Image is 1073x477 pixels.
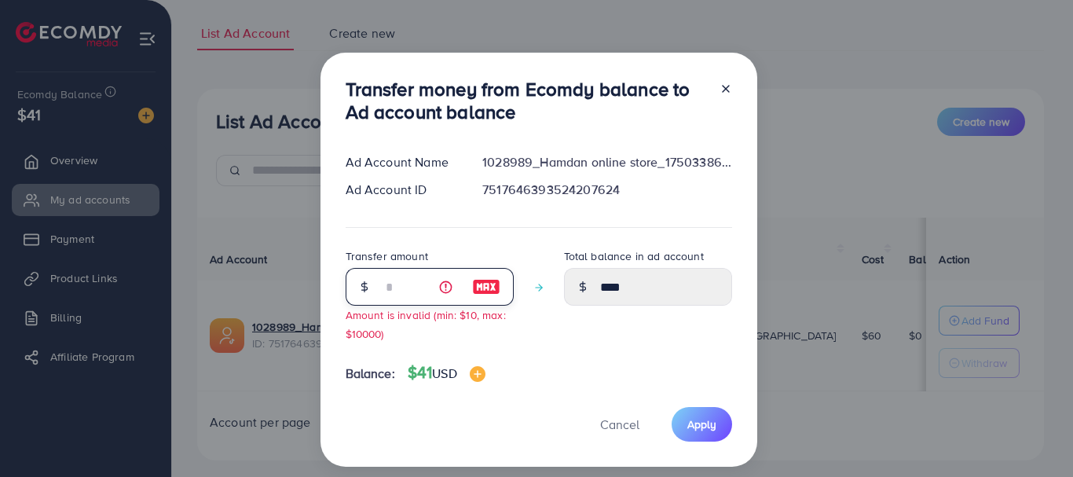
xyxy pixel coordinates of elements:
span: Cancel [600,416,639,433]
h4: $41 [408,363,485,383]
iframe: Chat [1006,406,1061,465]
div: Ad Account Name [333,153,471,171]
span: Balance: [346,365,395,383]
small: Amount is invalid (min: $10, max: $10000) [346,307,506,340]
button: Cancel [580,407,659,441]
span: Apply [687,416,716,432]
div: 1028989_Hamdan online store_1750338680227 [470,153,744,171]
img: image [472,277,500,296]
label: Total balance in ad account [564,248,704,264]
button: Apply [672,407,732,441]
img: image [470,366,485,382]
div: Ad Account ID [333,181,471,199]
span: USD [432,365,456,382]
div: 7517646393524207624 [470,181,744,199]
h3: Transfer money from Ecomdy balance to Ad account balance [346,78,707,123]
label: Transfer amount [346,248,428,264]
